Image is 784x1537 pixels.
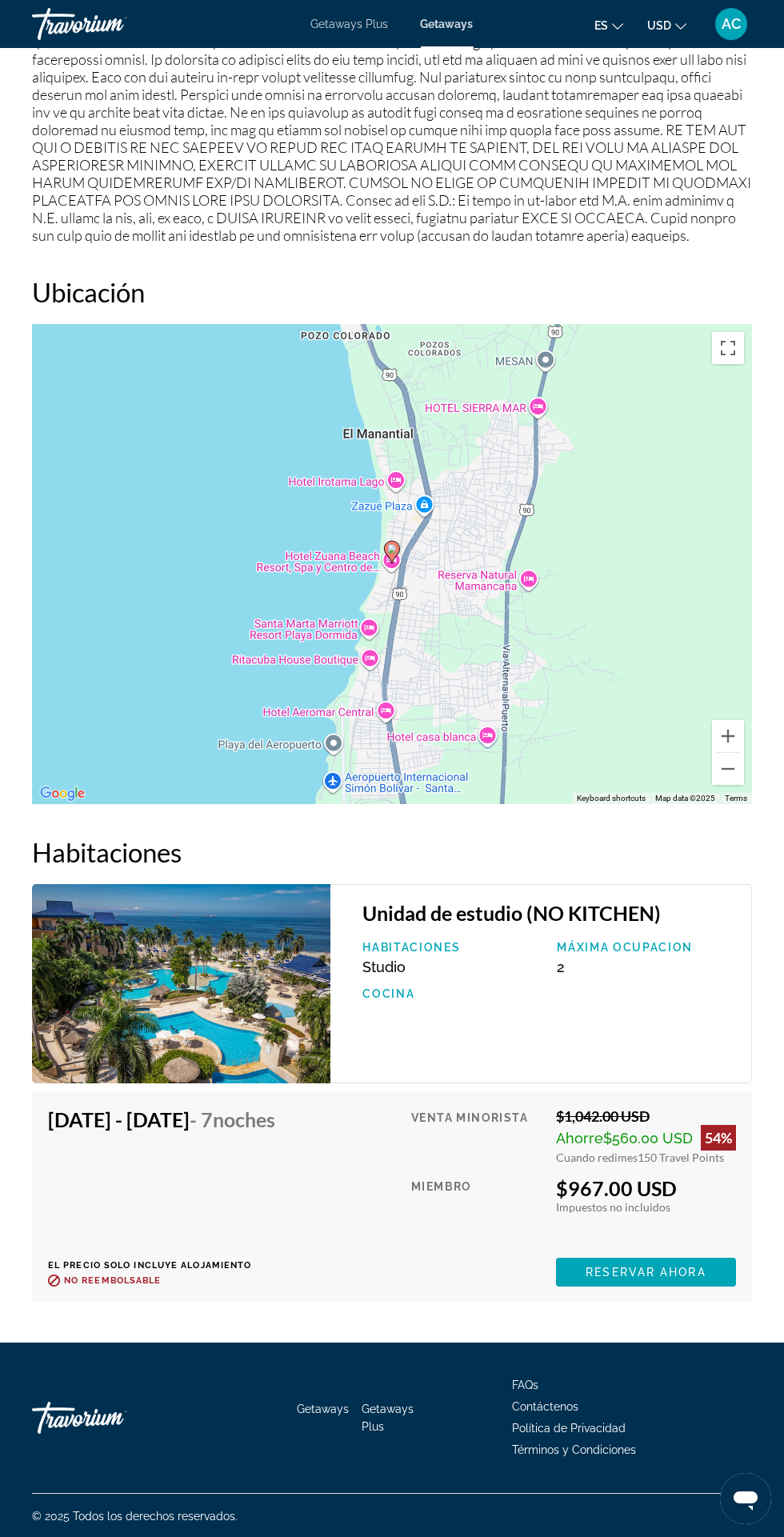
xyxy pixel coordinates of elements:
[556,1107,736,1125] div: $1,042.00 USD
[32,276,752,308] h2: Ubicación
[577,793,646,804] button: Keyboard shortcuts
[311,18,389,30] a: Getaways Plus
[213,1107,275,1131] span: noches
[512,1443,636,1456] a: Términos y Condiciones
[557,959,565,975] span: 2
[411,1107,544,1164] div: Venta minorista
[298,1403,350,1415] a: Getaways
[556,1130,603,1147] span: Ahorre
[190,1107,275,1131] span: - 7
[362,1403,414,1433] a: Getaways Plus
[512,1400,578,1413] a: Contáctenos
[64,1275,162,1286] span: No reembolsable
[32,884,330,1083] img: Zuana Beach Resort
[32,1394,192,1442] a: Go Home
[603,1130,693,1147] span: $560.00 USD
[556,1258,736,1287] button: Reservar ahora
[32,836,752,868] h2: Habitaciones
[36,783,89,804] img: Google
[32,3,192,45] a: Travorium
[556,1176,736,1200] div: $967.00 USD
[362,941,541,954] p: Habitaciones
[586,1266,706,1279] span: Reservar ahora
[556,1200,670,1214] span: Impuestos no incluidos
[638,1151,724,1164] span: 150 Travel Points
[411,1176,544,1246] div: Miembro
[48,1260,287,1271] p: El precio solo incluye alojamiento
[556,1151,638,1164] span: Cuando redimes
[655,794,715,803] span: Map data ©2025
[421,18,474,30] a: Getaways
[36,783,89,804] a: Open this area in Google Maps (opens a new window)
[701,1125,736,1151] div: 54%
[725,794,747,803] a: Terms (opens in new tab)
[722,16,741,32] span: AC
[594,14,623,37] button: Change language
[512,1422,626,1435] a: Política de Privacidad
[362,901,735,925] h3: Unidad de estudio (NO KITCHEN)
[48,1107,275,1131] h4: [DATE] - [DATE]
[647,14,686,37] button: Change currency
[712,753,744,785] button: Zoom out
[512,1379,538,1391] a: FAQs
[647,19,671,32] span: USD
[362,987,541,1000] p: Cocina
[710,7,752,41] button: User Menu
[557,941,735,954] p: Máxima ocupacion
[32,1510,238,1523] span: © 2025 Todos los derechos reservados.
[712,720,744,752] button: Zoom in
[712,332,744,364] button: Toggle fullscreen view
[362,959,406,975] span: Studio
[594,19,608,32] span: es
[720,1473,771,1524] iframe: Button to launch messaging window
